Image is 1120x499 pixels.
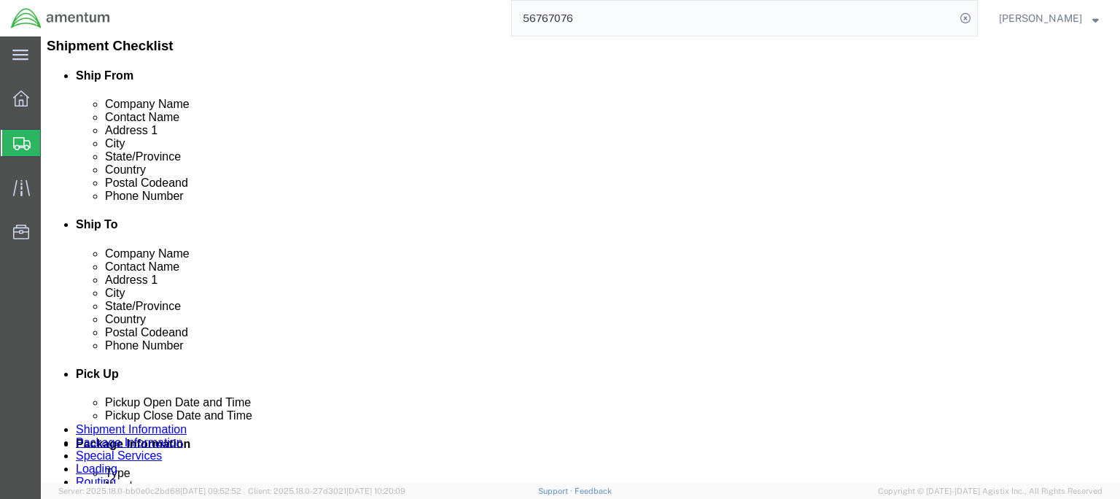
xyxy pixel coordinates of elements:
[180,487,241,495] span: [DATE] 09:52:52
[999,10,1082,26] span: Alexis Rivera
[58,487,241,495] span: Server: 2025.18.0-bb0e0c2bd68
[248,487,405,495] span: Client: 2025.18.0-27d3021
[512,1,955,36] input: Search for shipment number, reference number
[41,36,1120,484] iframe: FS Legacy Container
[10,7,111,29] img: logo
[538,487,575,495] a: Support
[346,487,405,495] span: [DATE] 10:20:09
[575,487,612,495] a: Feedback
[998,9,1100,27] button: [PERSON_NAME]
[878,485,1102,498] span: Copyright © [DATE]-[DATE] Agistix Inc., All Rights Reserved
